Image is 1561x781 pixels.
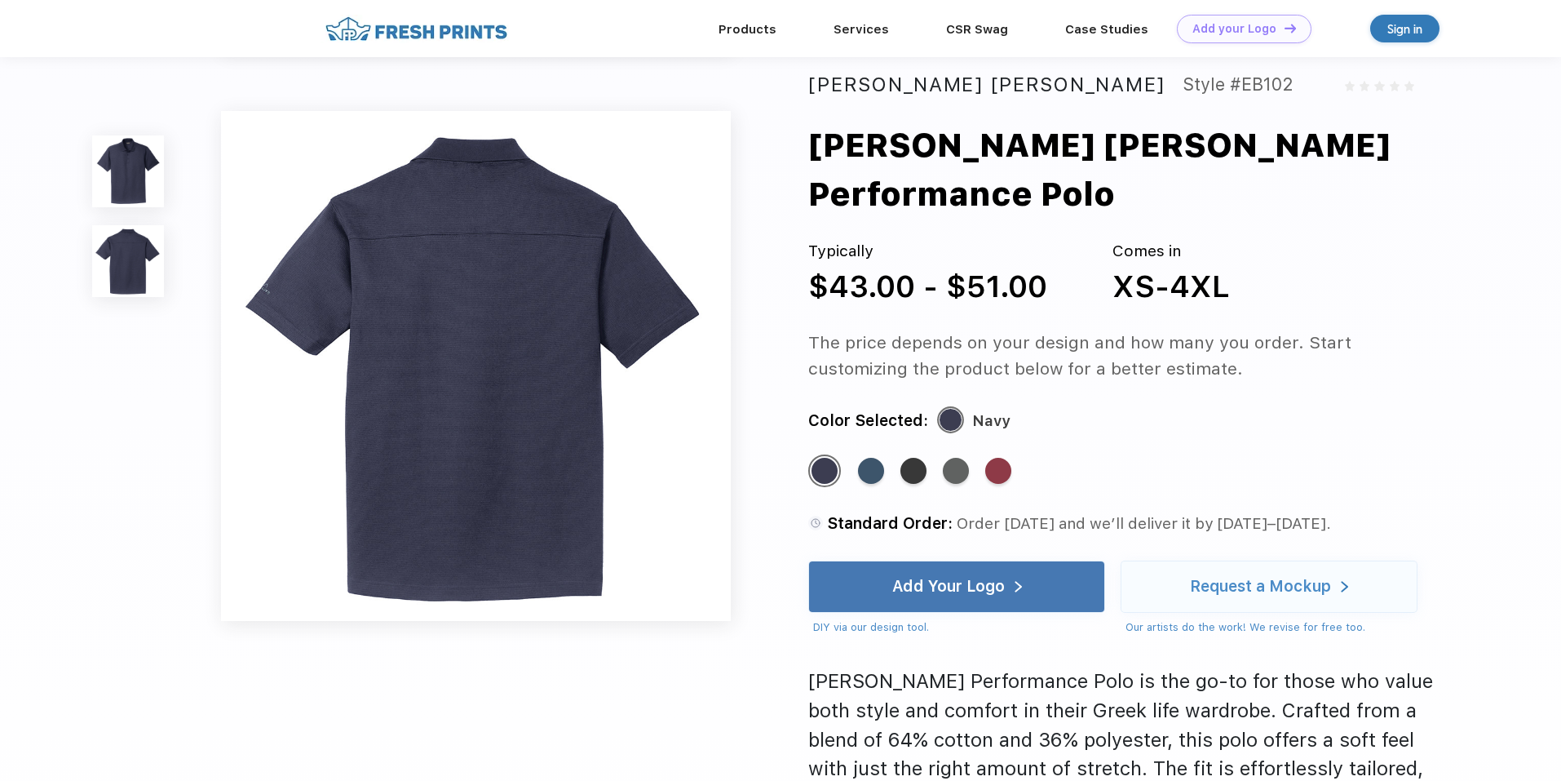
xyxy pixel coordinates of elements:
img: white arrow [1341,581,1348,593]
div: The price depends on your design and how many you order. Start customizing the product below for ... [808,330,1448,382]
div: Color Selected: [808,408,928,434]
span: Order [DATE] and we’ll deliver it by [DATE]–[DATE]. [957,514,1331,533]
div: Coast Blue [858,458,884,484]
div: Request a Mockup [1190,579,1331,595]
div: Add your Logo [1192,22,1276,36]
img: gray_star.svg [1390,81,1400,91]
div: [PERSON_NAME] [PERSON_NAME] Performance Polo [808,121,1510,219]
div: Sign in [1387,20,1422,38]
div: Black [900,458,926,484]
div: Grey Steel [943,458,969,484]
img: standard order [808,516,823,530]
div: Style #EB102 [1183,70,1293,100]
div: Our artists do the work! We revise for free too. [1125,619,1417,636]
a: Sign in [1370,15,1439,42]
img: gray_star.svg [1404,81,1414,91]
div: $43.00 - $51.00 [808,264,1047,309]
img: func=resize&h=100 [92,225,164,297]
div: XS-4XL [1112,264,1230,309]
div: Navy [811,458,838,484]
img: func=resize&h=100 [92,135,164,207]
img: DT [1285,24,1296,33]
span: Standard Order: [827,514,953,533]
div: DIY via our design tool. [813,619,1105,636]
img: gray_star.svg [1345,81,1355,91]
img: white arrow [1015,581,1022,593]
div: Add Your Logo [892,579,1005,595]
div: Typically [808,240,1047,264]
img: func=resize&h=640 [221,111,731,621]
div: [PERSON_NAME] [PERSON_NAME] [808,70,1165,100]
div: Red Rhubarb [985,458,1011,484]
img: fo%20logo%202.webp [321,15,512,43]
div: Navy [972,408,1010,434]
a: Products [719,22,776,37]
img: gray_star.svg [1374,81,1384,91]
img: gray_star.svg [1360,81,1369,91]
div: Comes in [1112,240,1230,264]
